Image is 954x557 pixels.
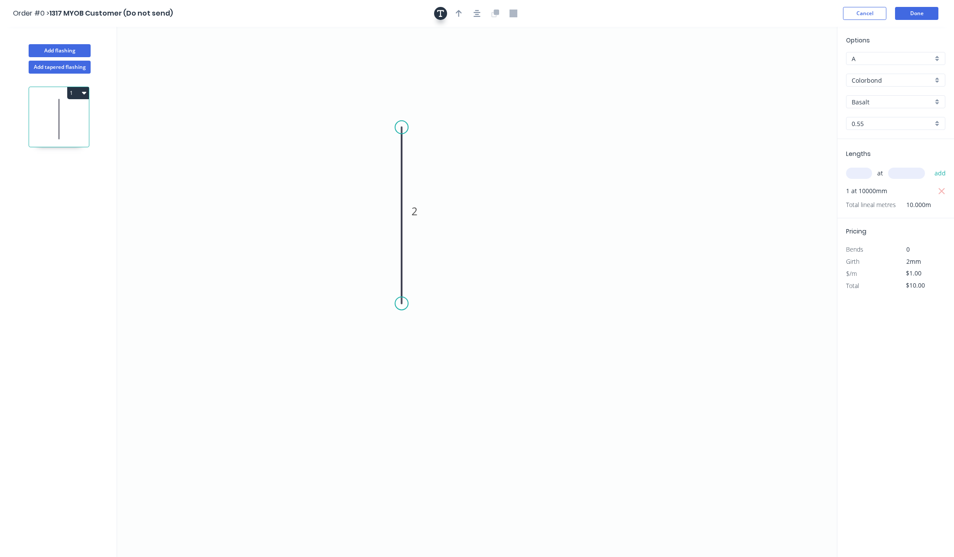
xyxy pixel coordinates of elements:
input: Thickness [852,119,933,128]
svg: 0 [117,27,837,557]
input: Material [852,76,933,85]
button: Cancel [843,7,886,20]
span: Order #0 > [13,8,49,18]
span: Lengths [846,149,871,158]
span: 0 [906,245,910,253]
span: at [877,167,883,179]
span: Bends [846,245,863,253]
span: 2mm [906,257,921,266]
span: Pricing [846,227,866,236]
span: 1 at 10000mm [846,185,887,197]
span: 1317 MYOB Customer (Do not send) [49,8,173,18]
span: $/m [846,269,857,278]
button: Done [895,7,938,20]
tspan: 2 [412,204,418,218]
button: add [930,166,951,181]
span: Total [846,282,859,290]
span: 10.000m [896,199,931,211]
span: Girth [846,257,859,266]
input: Colour [852,97,933,107]
button: Add flashing [29,44,91,57]
button: Add tapered flashing [29,61,91,74]
input: Price level [852,54,933,63]
span: Total lineal metres [846,199,896,211]
span: Options [846,36,870,45]
button: 1 [67,87,89,99]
